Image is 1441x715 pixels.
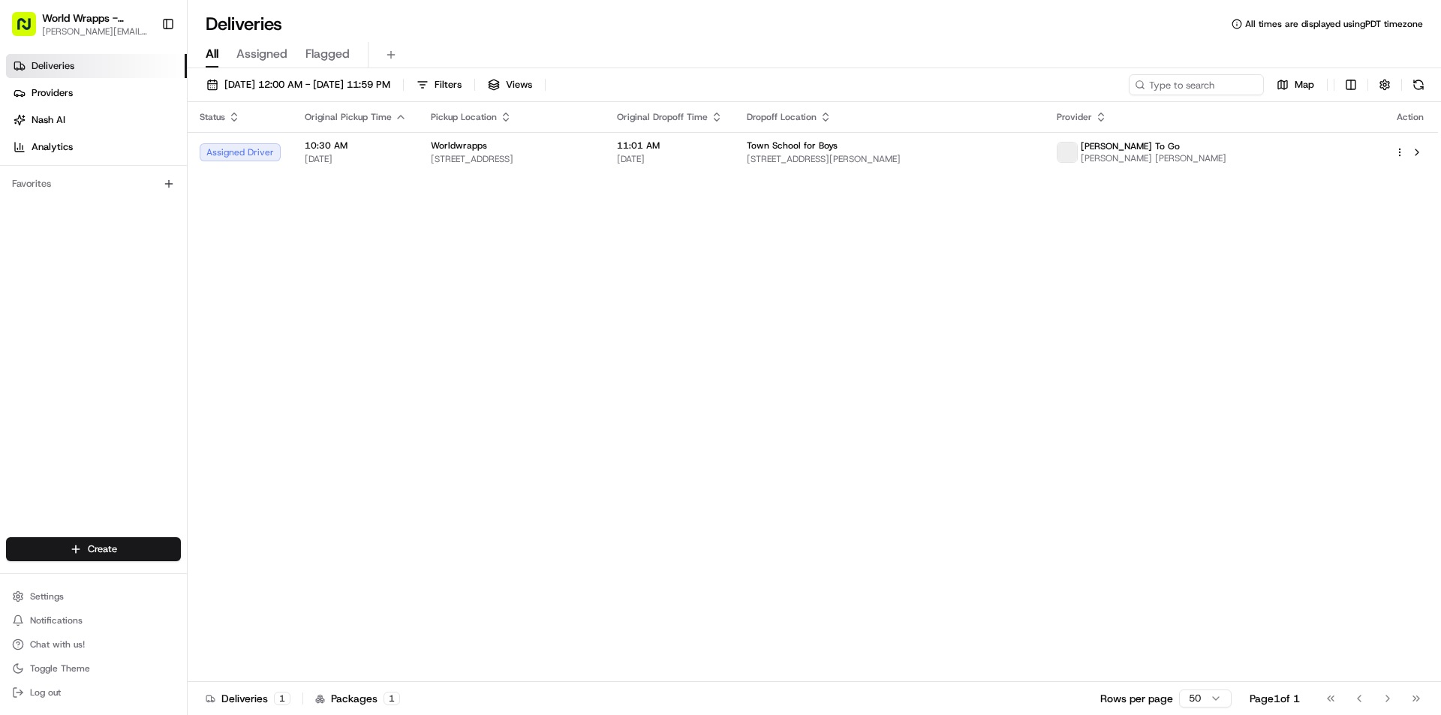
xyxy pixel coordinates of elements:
span: Toggle Theme [30,662,90,674]
button: Notifications [6,610,181,631]
div: 1 [384,692,400,705]
span: Chat with us! [30,638,85,650]
button: Settings [6,586,181,607]
span: Assigned [236,45,287,63]
span: Original Pickup Time [305,111,392,123]
button: Views [481,74,539,95]
span: Deliveries [32,59,74,73]
span: [DATE] [617,153,723,165]
span: Create [88,542,117,556]
button: Create [6,537,181,561]
span: Original Dropoff Time [617,111,708,123]
div: 1 [274,692,290,705]
span: [PERSON_NAME] To Go [1081,140,1180,152]
span: [PERSON_NAME] [PERSON_NAME] [1081,152,1226,164]
button: Filters [410,74,468,95]
span: Notifications [30,614,83,626]
h1: Deliveries [206,12,282,36]
a: Analytics [6,135,187,159]
button: Refresh [1408,74,1429,95]
span: 11:01 AM [617,140,723,152]
span: Town School for Boys [747,140,838,152]
span: 10:30 AM [305,140,407,152]
button: Map [1270,74,1321,95]
span: Settings [30,590,64,602]
span: Views [506,78,532,92]
span: [DATE] [305,153,407,165]
span: Dropoff Location [747,111,817,123]
button: Toggle Theme [6,658,181,679]
span: Filters [435,78,462,92]
span: Flagged [305,45,350,63]
span: [DATE] 12:00 AM - [DATE] 11:59 PM [224,78,390,92]
span: Providers [32,86,73,100]
span: [STREET_ADDRESS][PERSON_NAME] [747,153,1033,165]
span: All times are displayed using PDT timezone [1245,18,1423,30]
div: Packages [315,691,400,706]
a: Nash AI [6,108,187,132]
button: [DATE] 12:00 AM - [DATE] 11:59 PM [200,74,397,95]
p: Rows per page [1100,691,1173,706]
div: Favorites [6,172,181,196]
div: Deliveries [206,691,290,706]
div: Action [1394,111,1426,123]
span: All [206,45,218,63]
button: Log out [6,682,181,703]
button: Chat with us! [6,634,181,655]
button: [PERSON_NAME][EMAIL_ADDRESS][DOMAIN_NAME] [42,26,149,38]
span: Pickup Location [431,111,497,123]
a: Providers [6,81,187,105]
div: Page 1 of 1 [1250,691,1300,706]
input: Type to search [1129,74,1264,95]
span: Log out [30,686,61,698]
button: World Wrapps - Marina[PERSON_NAME][EMAIL_ADDRESS][DOMAIN_NAME] [6,6,155,42]
span: [STREET_ADDRESS] [431,153,593,165]
button: World Wrapps - Marina [42,11,149,26]
a: Deliveries [6,54,187,78]
span: Status [200,111,225,123]
span: Analytics [32,140,73,154]
span: Provider [1057,111,1092,123]
span: Map [1295,78,1314,92]
span: Nash AI [32,113,65,127]
span: Worldwrapps [431,140,487,152]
